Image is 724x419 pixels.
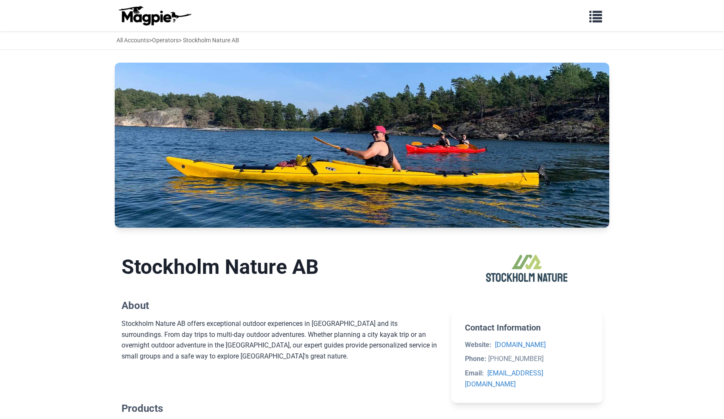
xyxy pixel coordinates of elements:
[115,63,609,228] img: Stockholm Nature AB banner
[116,36,239,45] div: > > Stockholm Nature AB
[116,37,149,44] a: All Accounts
[152,37,179,44] a: Operators
[465,355,486,363] strong: Phone:
[122,300,438,312] h2: About
[465,353,589,364] li: [PHONE_NUMBER]
[122,255,438,279] h1: Stockholm Nature AB
[116,6,193,26] img: logo-ab69f6fb50320c5b225c76a69d11143b.png
[465,341,492,349] strong: Website:
[465,369,484,377] strong: Email:
[465,323,589,333] h2: Contact Information
[486,255,567,282] img: Stockholm Nature AB logo
[465,369,543,388] a: [EMAIL_ADDRESS][DOMAIN_NAME]
[122,318,438,361] div: Stockholm Nature AB offers exceptional outdoor experiences in [GEOGRAPHIC_DATA] and its surroundi...
[495,341,546,349] a: [DOMAIN_NAME]
[122,402,438,415] h2: Products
